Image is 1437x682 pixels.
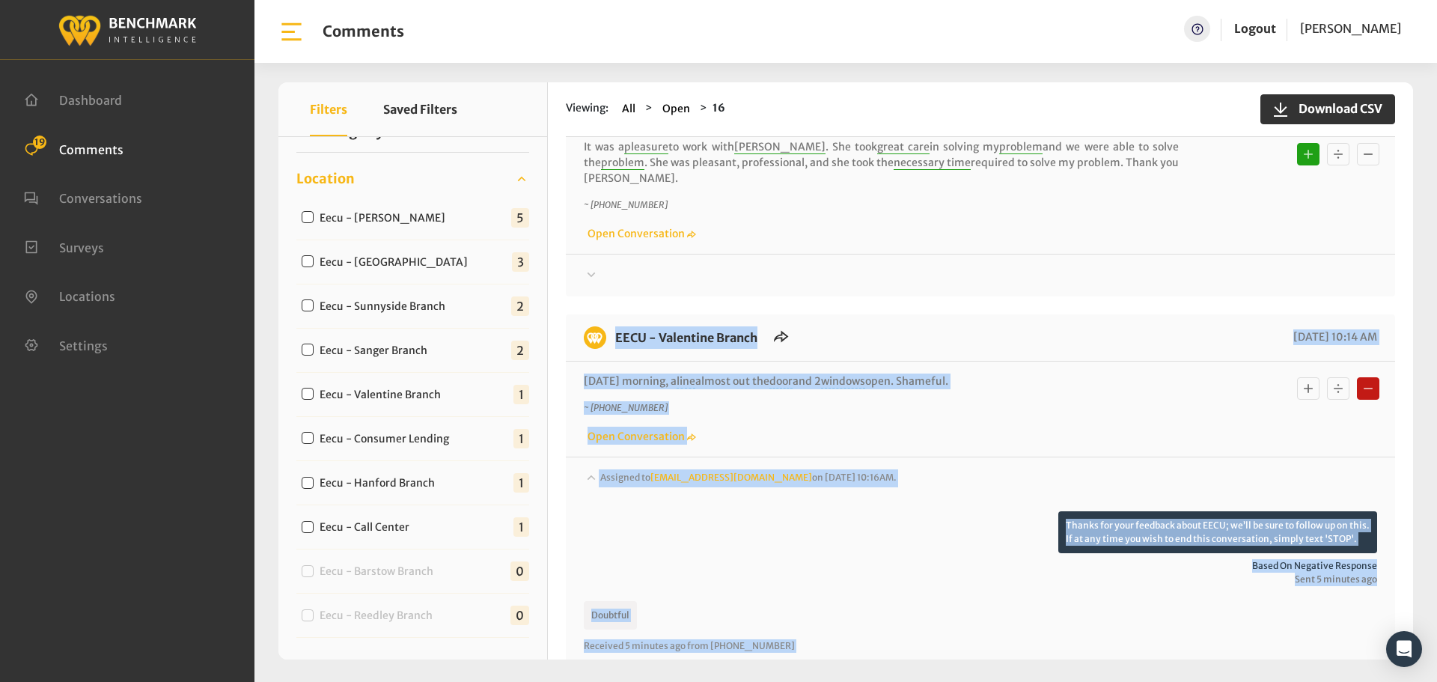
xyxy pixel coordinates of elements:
input: Eecu - [PERSON_NAME] [302,211,314,223]
a: Surveys [24,239,104,254]
span: problem [601,156,644,170]
i: ~ [PHONE_NUMBER] [584,402,668,413]
img: benchmark [584,326,606,349]
button: Open [658,100,695,118]
span: Based on negative response [584,559,1377,573]
label: Eecu - [PERSON_NAME] [314,210,457,226]
p: Doubtful [584,601,637,630]
span: 3 [512,252,529,272]
img: benchmark [58,11,197,48]
span: 1 [513,429,529,448]
span: great care [877,140,930,154]
button: Download CSV [1260,94,1395,124]
span: Comments [59,141,123,156]
span: Viewing: [566,100,608,118]
a: [EMAIL_ADDRESS][DOMAIN_NAME] [650,472,812,483]
a: Locations [24,287,115,302]
button: Saved Filters [383,82,457,136]
p: Thanks for your feedback about EECU; we’ll be sure to follow up on this. If at any time you wish ... [1058,511,1377,553]
div: Assigned to[EMAIL_ADDRESS][DOMAIN_NAME]on [DATE] 10:16AM. [584,469,1377,511]
input: Eecu - [GEOGRAPHIC_DATA] [302,255,314,267]
span: [DATE] 10:14 AM [1290,330,1377,344]
label: Eecu - Reedley Branch [314,608,445,624]
h6: EECU - Valentine Branch [606,326,766,349]
span: problem [999,140,1043,154]
span: windows [821,374,865,389]
span: Received [584,640,623,651]
span: [PERSON_NAME] [734,140,826,154]
i: ~ [PHONE_NUMBER] [584,199,668,210]
button: All [617,100,640,118]
label: Eecu - Valentine Branch [314,387,453,403]
p: [DATE] morning, a almost out the and 2 open. Shameful. [584,374,1179,389]
span: 0 [510,561,529,581]
a: [PERSON_NAME] [1300,16,1401,42]
a: EECU - Valentine Branch [615,330,757,345]
div: Basic example [1293,139,1383,169]
span: Sent 5 minutes ago [584,573,1377,586]
input: Eecu - Hanford Branch [302,477,314,489]
span: Assigned to on [DATE] 10:16AM. [600,472,897,483]
span: necessary time [894,156,971,170]
span: 19 [33,136,46,149]
label: Eecu - [GEOGRAPHIC_DATA] [314,255,480,270]
input: Eecu - Sunnyside Branch [302,299,314,311]
span: 2 [511,296,529,316]
a: Conversations [24,189,142,204]
a: Open Conversation [584,430,696,443]
span: 1 [513,473,529,493]
strong: 16 [713,101,725,115]
label: Eecu - Hanford Branch [314,475,447,491]
input: Eecu - Call Center [302,521,314,533]
span: 2 [511,341,529,360]
a: Logout [1234,21,1276,36]
span: 1 [513,385,529,404]
input: Eecu - Consumer Lending [302,432,314,444]
span: Conversations [59,191,142,206]
label: Eecu - Call Center [314,520,421,535]
span: 5 [511,208,529,228]
span: Download CSV [1290,100,1382,118]
div: Open Intercom Messenger [1386,631,1422,667]
span: 5 minutes ago [625,640,686,651]
a: Settings [24,337,108,352]
img: bar [278,19,305,45]
span: Settings [59,338,108,353]
a: Logout [1234,16,1276,42]
div: Basic example [1293,374,1383,404]
button: See More [377,657,448,675]
span: Dashboard [59,93,122,108]
span: Locations [59,289,115,304]
span: Surveys [59,240,104,255]
input: Eecu - Sanger Branch [302,344,314,356]
span: from [PHONE_NUMBER] [687,640,795,651]
span: Location [296,168,355,189]
button: Filters [310,82,347,136]
h1: Comments [323,22,404,40]
a: Location [296,168,529,190]
label: Eecu - Consumer Lending [314,431,461,447]
span: 1 [513,517,529,537]
a: Open Conversation [584,227,696,240]
span: pleasure [624,140,668,154]
span: line [677,374,695,389]
label: Eecu - Sunnyside Branch [314,299,457,314]
span: 0 [510,606,529,625]
label: Eecu - Sanger Branch [314,343,439,359]
span: [PERSON_NAME] [1300,21,1401,36]
a: Dashboard [24,91,122,106]
label: Eecu - Barstow Branch [314,564,445,579]
a: Comments 19 [24,141,123,156]
input: Eecu - Valentine Branch [302,388,314,400]
p: It was a to work with . She took in solving my and we were able to solve the . She was pleasant, ... [584,139,1179,186]
span: door [769,374,793,389]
